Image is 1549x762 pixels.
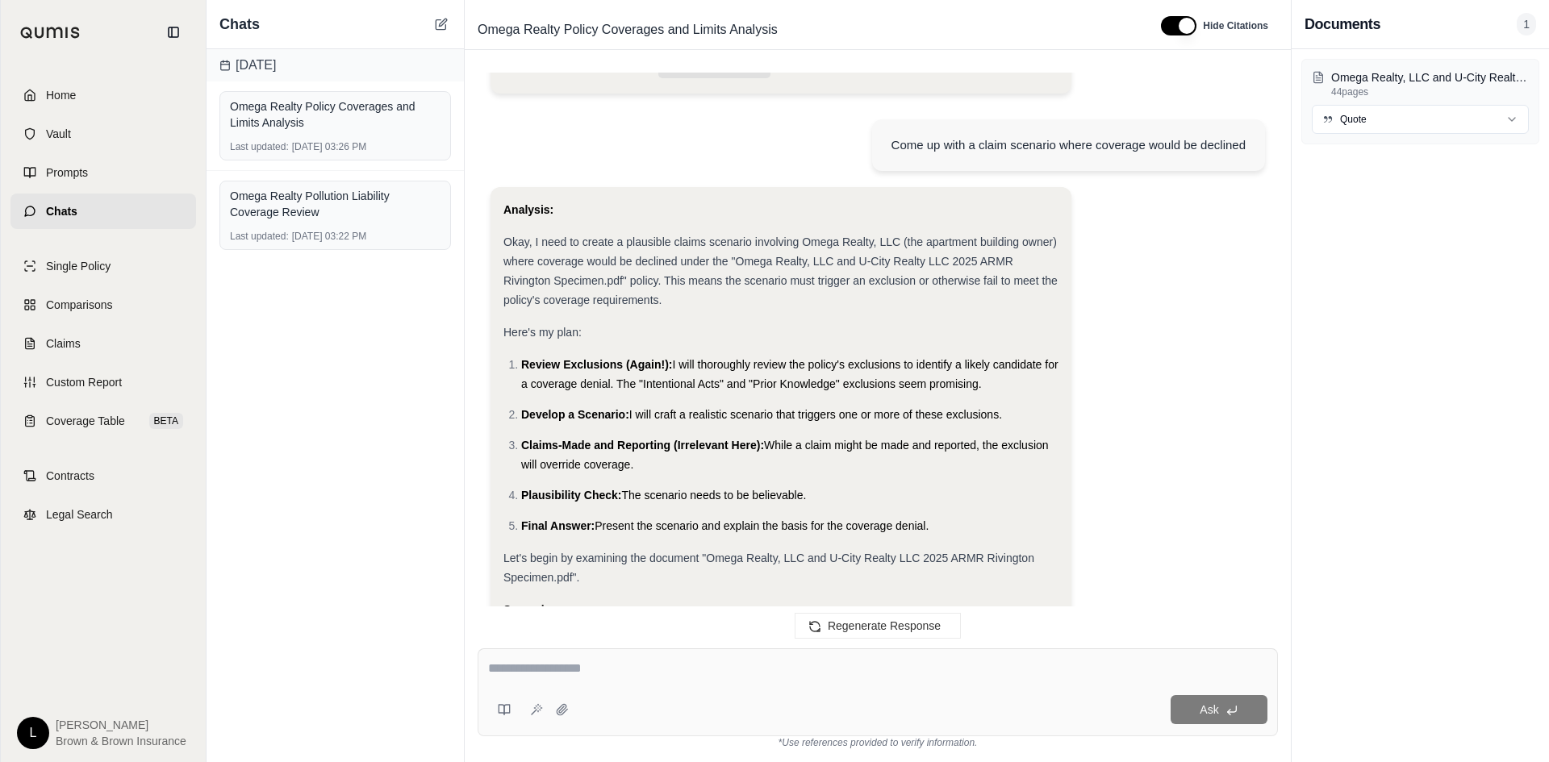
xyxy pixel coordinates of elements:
[46,203,77,219] span: Chats
[56,733,186,749] span: Brown & Brown Insurance
[230,230,289,243] span: Last updated:
[478,736,1278,749] div: *Use references provided to verify information.
[1203,19,1268,32] span: Hide Citations
[10,287,196,323] a: Comparisons
[521,358,1058,390] span: I will thoroughly review the policy's exclusions to identify a likely candidate for a coverage de...
[10,77,196,113] a: Home
[828,619,941,632] span: Regenerate Response
[10,194,196,229] a: Chats
[161,19,186,45] button: Collapse sidebar
[521,519,595,532] span: Final Answer:
[891,135,1246,155] div: Come up with a claim scenario where coverage would be declined
[432,15,451,34] button: New Chat
[503,603,555,616] strong: Scenario:
[10,248,196,284] a: Single Policy
[621,489,806,502] span: The scenario needs to be believable.
[207,49,464,81] div: [DATE]
[46,258,111,274] span: Single Policy
[795,613,961,639] button: Regenerate Response
[503,552,1034,584] span: Let's begin by examining the document "Omega Realty, LLC and U-City Realty LLC 2025 ARMR Rivingto...
[1312,69,1529,98] button: Omega Realty, LLC and U-City Realty LLC 2025 ARMR Rivington Specimen.pdf44pages
[10,403,196,439] a: Coverage TableBETA
[46,87,76,103] span: Home
[521,408,629,421] span: Develop a Scenario:
[595,519,929,532] span: Present the scenario and explain the basis for the coverage denial.
[10,497,196,532] a: Legal Search
[471,17,1142,43] div: Edit Title
[10,326,196,361] a: Claims
[1517,13,1536,35] span: 1
[17,717,49,749] div: L
[471,17,784,43] span: Omega Realty Policy Coverages and Limits Analysis
[230,188,440,220] div: Omega Realty Pollution Liability Coverage Review
[1171,695,1267,724] button: Ask
[46,126,71,142] span: Vault
[10,364,196,400] a: Custom Report
[1331,85,1529,98] p: 44 pages
[521,358,672,371] span: Review Exclusions (Again!):
[20,27,81,39] img: Qumis Logo
[503,235,1058,306] span: Okay, I need to create a plausible claims scenario involving Omega Realty, LLC (the apartment bui...
[46,413,125,429] span: Coverage Table
[46,506,113,523] span: Legal Search
[46,297,112,313] span: Comparisons
[629,408,1002,421] span: I will craft a realistic scenario that triggers one or more of these exclusions.
[230,140,440,153] div: [DATE] 03:26 PM
[230,230,440,243] div: [DATE] 03:22 PM
[1305,13,1380,35] h3: Documents
[521,489,621,502] span: Plausibility Check:
[56,717,186,733] span: [PERSON_NAME]
[1200,703,1218,716] span: Ask
[503,203,553,216] strong: Analysis:
[46,335,81,352] span: Claims
[10,116,196,152] a: Vault
[219,13,260,35] span: Chats
[521,439,1049,471] span: While a claim might be made and reported, the exclusion will override coverage.
[46,164,88,181] span: Prompts
[46,468,94,484] span: Contracts
[149,413,183,429] span: BETA
[503,326,582,339] span: Here's my plan:
[46,374,122,390] span: Custom Report
[10,458,196,493] a: Contracts
[10,155,196,190] a: Prompts
[230,140,289,153] span: Last updated:
[230,98,440,131] div: Omega Realty Policy Coverages and Limits Analysis
[1331,69,1529,85] p: Omega Realty, LLC and U-City Realty LLC 2025 ARMR Rivington Specimen.pdf
[521,439,764,452] span: Claims-Made and Reporting (Irrelevant Here):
